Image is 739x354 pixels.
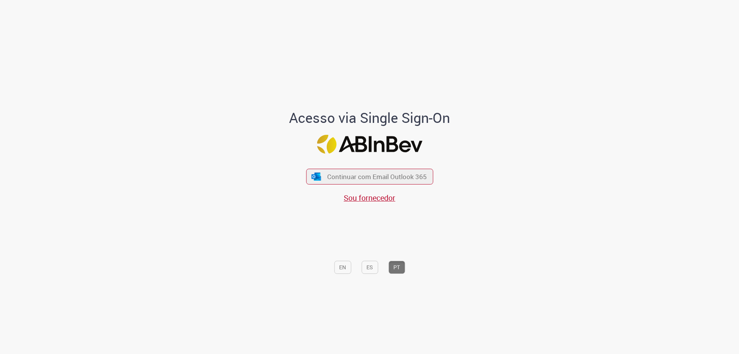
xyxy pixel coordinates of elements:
button: ES [361,261,378,274]
img: ícone Azure/Microsoft 360 [311,173,322,181]
span: Continuar com Email Outlook 365 [327,172,427,181]
a: Sou fornecedor [344,193,395,203]
button: PT [388,261,405,274]
h1: Acesso via Single Sign-On [263,110,477,126]
button: EN [334,261,351,274]
button: ícone Azure/Microsoft 360 Continuar com Email Outlook 365 [306,169,433,185]
img: Logo ABInBev [317,135,422,154]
